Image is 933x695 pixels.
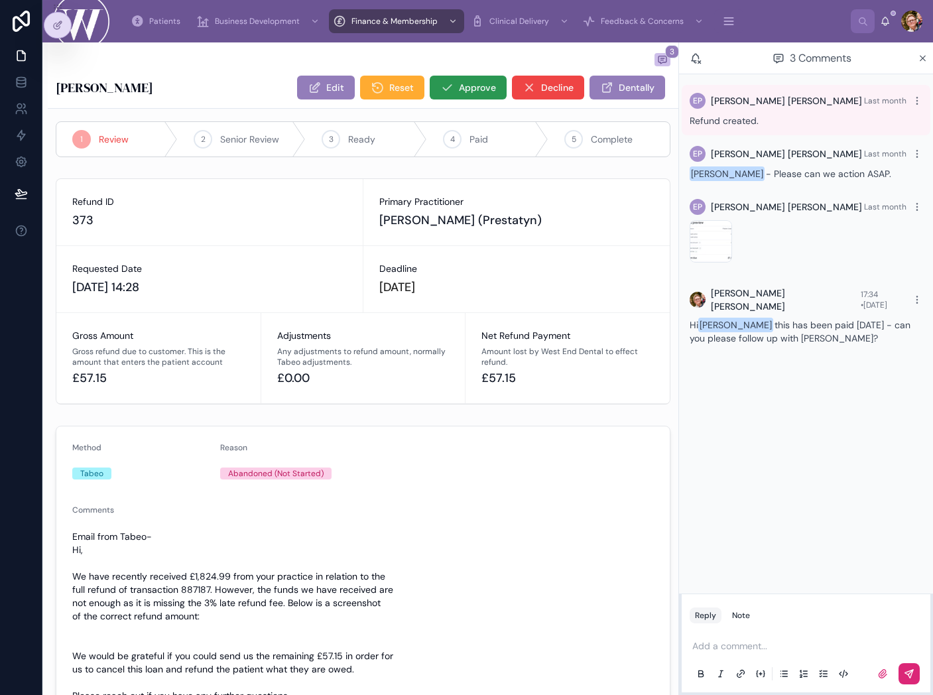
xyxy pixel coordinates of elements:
a: Feedback & Concerns [578,9,710,33]
span: Dentally [619,81,654,94]
a: Clinical Delivery [467,9,576,33]
span: Gross refund due to customer. This is the amount that enters the patient account [72,346,245,367]
span: Net Refund Payment [481,329,654,342]
span: Hi this has been paid [DATE] - can you please follow up with [PERSON_NAME]? [690,319,910,344]
span: Last month [864,202,906,212]
span: [PERSON_NAME] [690,166,765,181]
span: Last month [864,95,906,106]
span: [PERSON_NAME] [PERSON_NAME] [711,94,862,107]
span: Refund ID [72,195,347,208]
button: Edit [297,76,355,99]
span: [PERSON_NAME] [PERSON_NAME] [711,147,862,160]
div: scrollable content [120,7,851,36]
span: 373 [72,211,347,229]
span: Ready [348,133,375,146]
span: £57.15 [72,369,245,387]
button: Dentally [590,76,665,99]
span: EP [693,149,702,159]
span: Method [72,442,101,453]
span: Reset [389,81,414,94]
span: 5 [572,134,576,145]
span: Last month [864,149,906,159]
span: Business Development [215,16,300,27]
span: Gross Amount [72,329,245,342]
span: [PERSON_NAME] (Prestatyn) [379,211,542,229]
span: [PERSON_NAME] [PERSON_NAME] [711,286,861,313]
span: 3 Comments [790,50,851,66]
span: [DATE] 14:28 [72,278,347,296]
span: £57.15 [481,369,654,387]
button: Note [727,607,755,623]
button: Reset [360,76,424,99]
span: Complete [591,133,633,146]
span: Primary Practitioner [379,195,654,208]
span: Deadline [379,262,654,275]
span: £0.00 [277,369,450,387]
span: 3 [665,45,679,58]
span: 2 [201,134,206,145]
span: EP [693,202,702,212]
span: Decline [541,81,574,94]
span: Any adjustments to refund amount, normally Tabeo adjustments. [277,346,450,367]
span: Approve [459,81,496,94]
p: [DATE] [379,278,415,296]
a: Finance & Membership [329,9,464,33]
span: Review [99,133,129,146]
span: Edit [326,81,344,94]
span: Feedback & Concerns [601,16,684,27]
span: EP [693,95,702,106]
a: Business Development [192,9,326,33]
button: Reply [690,607,721,623]
span: Refund created. [690,115,759,127]
h1: [PERSON_NAME] [56,78,153,97]
span: - Please can we action ASAP. [690,168,891,180]
span: Comments [72,505,114,515]
span: 4 [450,134,455,145]
div: Note [732,610,750,621]
span: Requested Date [72,262,347,275]
span: Adjustments [277,329,450,342]
button: Approve [430,76,507,99]
span: 17:34 • [DATE] [861,289,887,310]
span: Finance & Membership [351,16,438,27]
span: Senior Review [220,133,279,146]
span: Paid [469,133,488,146]
span: [PERSON_NAME] [PERSON_NAME] [711,200,862,214]
span: Patients [149,16,180,27]
div: Abandoned (Not Started) [228,468,324,479]
span: Reason [220,442,247,453]
button: 3 [654,53,670,70]
button: Decline [512,76,584,99]
span: 3 [329,134,334,145]
span: Clinical Delivery [489,16,549,27]
span: [PERSON_NAME] [698,318,773,332]
a: Patients [127,9,190,33]
span: Amount lost by West End Dental to effect refund. [481,346,654,367]
div: Tabeo [80,468,103,479]
span: 1 [80,134,83,145]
